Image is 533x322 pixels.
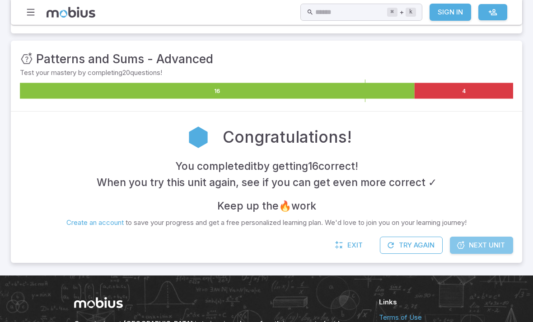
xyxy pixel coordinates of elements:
[36,50,213,68] h3: Patterns and Sums - Advanced
[217,198,316,214] h4: Keep up the 🔥 work
[387,8,397,17] kbd: ⌘
[380,237,443,254] button: Try Again
[223,126,352,149] h2: Congratulations!
[430,4,471,21] a: Sign In
[20,68,513,78] p: Test your mastery by completing 20 questions!
[406,8,416,17] kbd: k
[66,218,467,228] p: to save your progress and get a free personalized learning plan. We'd love to join you on your le...
[330,237,369,254] a: Exit
[379,297,459,307] h6: Links
[66,218,124,227] a: Create an account
[97,174,437,191] h4: When you try this unit again, see if you can get even more correct ✓
[469,240,505,250] span: Next Unit
[387,7,416,18] div: +
[347,240,363,250] span: Exit
[450,237,513,254] a: Next Unit
[175,158,358,174] h4: You completed it by getting 16 correct !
